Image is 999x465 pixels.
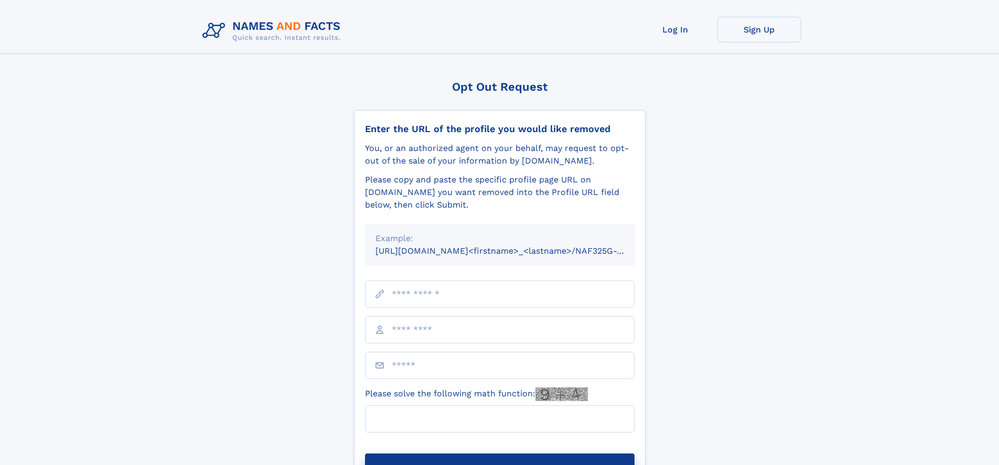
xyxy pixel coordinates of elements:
[375,246,654,256] small: [URL][DOMAIN_NAME]<firstname>_<lastname>/NAF325G-xxxxxxxx
[633,17,717,42] a: Log In
[198,17,349,45] img: Logo Names and Facts
[375,232,624,245] div: Example:
[365,387,588,401] label: Please solve the following math function:
[365,123,635,135] div: Enter the URL of the profile you would like removed
[365,174,635,211] div: Please copy and paste the specific profile page URL on [DOMAIN_NAME] you want removed into the Pr...
[717,17,801,42] a: Sign Up
[354,80,646,93] div: Opt Out Request
[365,142,635,167] div: You, or an authorized agent on your behalf, may request to opt-out of the sale of your informatio...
